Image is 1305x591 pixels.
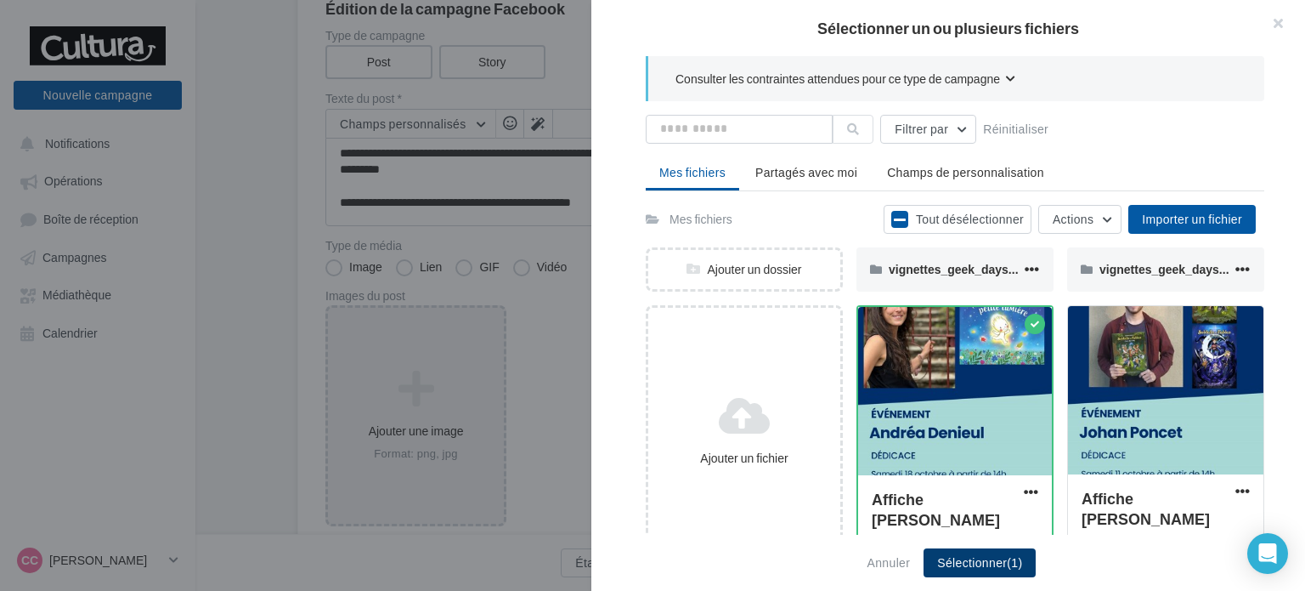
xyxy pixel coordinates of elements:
[1007,555,1022,570] span: (1)
[669,211,732,228] div: Mes fichiers
[1053,212,1093,226] span: Actions
[924,548,1036,577] button: Sélectionner(1)
[872,490,1000,529] span: Affiche Andrea Denieul
[1142,212,1242,226] span: Importer un fichier
[1128,205,1256,234] button: Importer un fichier
[1082,489,1210,528] span: Affiche Johan Poncet
[655,450,833,467] div: Ajouter un fichier
[887,165,1044,179] span: Champs de personnalisation
[619,20,1278,36] h2: Sélectionner un ou plusieurs fichiers
[889,262,1166,276] span: vignettes_geek_days_rennes_02_2025__venir (1)
[1038,205,1121,234] button: Actions
[1082,533,1250,548] div: Format d'image: jpg
[861,553,918,573] button: Annuler
[659,165,726,179] span: Mes fichiers
[648,261,840,278] div: Ajouter un dossier
[880,115,976,144] button: Filtrer par
[675,70,1015,91] button: Consulter les contraintes attendues pour ce type de campagne
[675,71,1000,88] span: Consulter les contraintes attendues pour ce type de campagne
[976,119,1055,139] button: Réinitialiser
[884,205,1031,234] button: Tout désélectionner
[755,165,857,179] span: Partagés avec moi
[872,534,1038,549] div: Format d'image: jpg
[1247,533,1288,574] div: Open Intercom Messenger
